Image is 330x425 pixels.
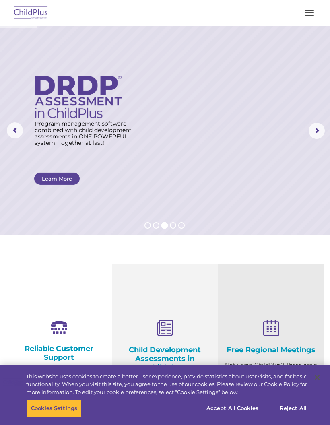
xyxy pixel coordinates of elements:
img: ChildPlus by Procare Solutions [12,4,50,23]
h4: Free Regional Meetings [224,345,318,354]
h4: Reliable Customer Support [12,344,106,362]
rs-layer: Program management software combined with child development assessments in ONE POWERFUL system! T... [35,120,140,146]
button: Accept All Cookies [202,400,263,417]
p: Not using ChildPlus? These are a great opportunity to network and learn from ChildPlus users. Fin... [224,360,318,411]
a: Learn More [34,173,80,185]
img: DRDP Assessment in ChildPlus [35,76,122,118]
button: Cookies Settings [27,400,82,417]
div: This website uses cookies to create a better user experience, provide statistics about user visit... [26,373,307,396]
button: Close [308,369,326,386]
button: Reject All [268,400,318,417]
h4: Child Development Assessments in ChildPlus [118,345,212,372]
